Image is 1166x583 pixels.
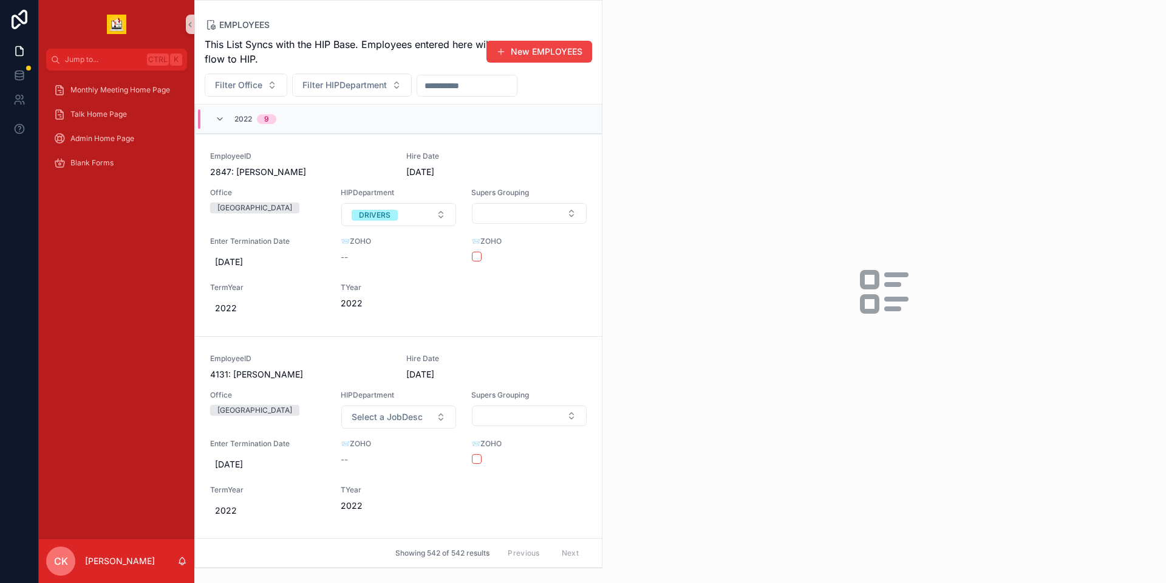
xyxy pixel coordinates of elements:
span: TermYear [210,283,326,292]
div: scrollable content [39,71,194,190]
span: 2022 [341,500,457,512]
span: EmployeeID [210,354,392,364]
a: EmployeeID4131: [PERSON_NAME]Hire Date[DATE]Office[GEOGRAPHIC_DATA]HIPDepartmentSelect ButtonSupe... [196,336,602,539]
span: TYear [341,283,457,292]
a: Blank Forms [46,152,187,174]
div: [GEOGRAPHIC_DATA] [217,405,292,416]
button: New EMPLOYEES [486,41,592,63]
span: Ctrl [147,53,169,66]
span: -- [341,454,348,466]
span: 2022 [341,297,457,309]
button: Jump to...CtrlK [46,49,187,71]
span: 2022 [215,505,321,517]
a: Admin Home Page [46,128,187,150]
span: 2022 [215,302,321,314]
button: Select Button [472,405,587,426]
span: -- [341,251,348,263]
span: TYear [341,485,457,495]
span: 📨ZOHO [341,236,457,246]
span: Blank Forms [70,158,114,168]
span: Filter Office [215,79,262,91]
span: Filter HIPDepartment [302,79,387,91]
p: [PERSON_NAME] [85,555,155,567]
span: Admin Home Page [70,134,134,143]
span: 📨ZOHO [341,439,457,449]
span: HIPDepartment [341,188,457,198]
span: 4131: [PERSON_NAME] [210,368,392,381]
span: Hire Date [406,354,522,364]
span: HIPDepartment [341,390,457,400]
span: [DATE] [406,368,522,381]
span: Hire Date [406,151,522,161]
span: 📨ZOHO [471,439,587,449]
span: Supers Grouping [471,390,587,400]
span: Select a JobDesc [352,411,423,423]
button: Select Button [472,203,587,224]
a: EMPLOYEES [205,19,270,31]
button: Select Button [205,74,287,97]
div: DRIVERS [359,210,390,221]
span: Enter Termination Date [210,236,326,246]
span: 📨ZOHO [471,236,587,246]
span: CK [54,554,68,568]
a: Monthly Meeting Home Page [46,79,187,101]
span: Jump to... [65,55,142,64]
span: Office [210,390,326,400]
span: [DATE] [406,166,522,178]
span: EmployeeID [210,151,392,161]
span: TermYear [210,485,326,495]
span: EMPLOYEES [219,19,270,31]
span: Talk Home Page [70,109,127,119]
a: Talk Home Page [46,103,187,125]
div: 9 [264,114,269,124]
span: 2847: [PERSON_NAME] [210,166,392,178]
div: [GEOGRAPHIC_DATA] [217,202,292,213]
span: [DATE] [215,458,321,471]
span: This List Syncs with the HIP Base. Employees entered here will flow to HIP. [205,37,493,66]
button: Select Button [341,405,456,429]
span: 2022 [234,114,252,124]
span: Monthly Meeting Home Page [70,85,170,95]
span: Supers Grouping [471,188,587,198]
span: [DATE] [215,256,321,268]
img: App logo [107,15,126,34]
span: Showing 542 of 542 results [395,548,489,558]
a: EmployeeID2847: [PERSON_NAME]Hire Date[DATE]Office[GEOGRAPHIC_DATA]HIPDepartmentSelect ButtonSupe... [196,134,602,336]
button: Select Button [341,203,456,226]
span: Enter Termination Date [210,439,326,449]
span: Office [210,188,326,198]
button: Select Button [292,74,412,97]
span: K [171,55,181,64]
